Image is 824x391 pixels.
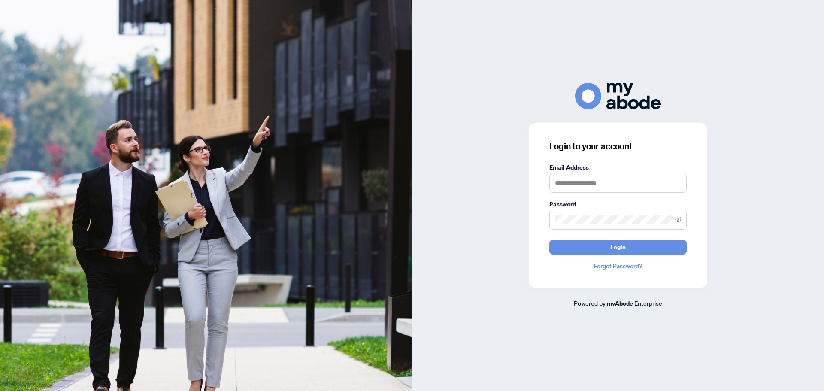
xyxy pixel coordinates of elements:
[607,299,633,308] a: myAbode
[610,240,626,254] span: Login
[634,299,662,307] span: Enterprise
[549,140,687,152] h3: Login to your account
[549,163,687,172] label: Email Address
[675,217,681,223] span: eye-invisible
[575,83,661,109] img: ma-logo
[549,240,687,255] button: Login
[549,261,687,271] a: Forgot Password?
[574,299,606,307] span: Powered by
[549,200,687,209] label: Password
